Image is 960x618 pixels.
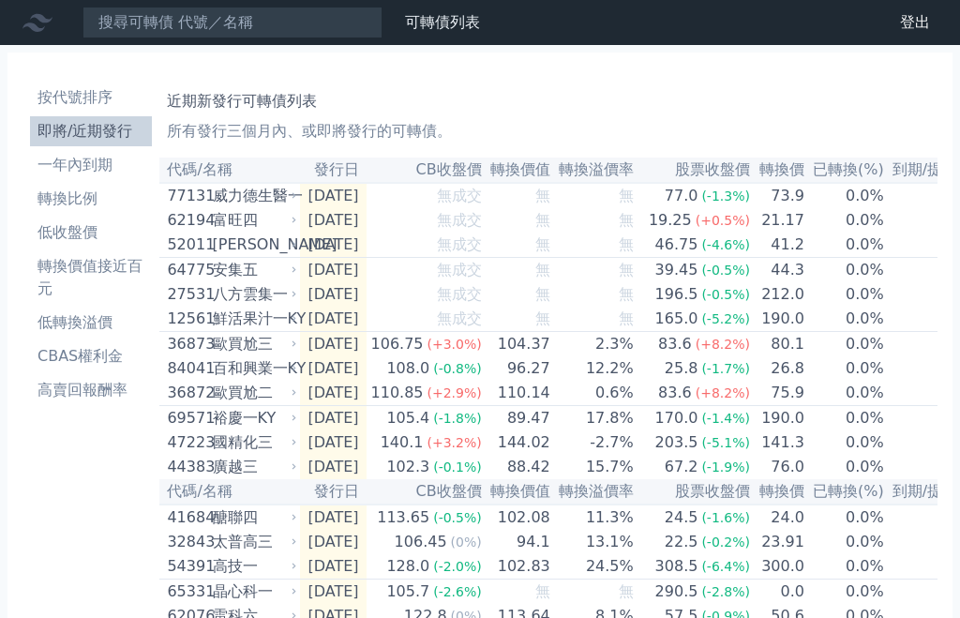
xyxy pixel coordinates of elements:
[551,505,635,530] td: 11.3%
[805,233,885,258] td: 0.0%
[805,183,885,208] td: 0.0%
[483,158,551,183] th: 轉換價值
[300,307,366,332] td: [DATE]
[483,332,551,357] td: 104.37
[433,584,482,599] span: (-2.6%)
[30,184,152,214] a: 轉換比例
[551,530,635,554] td: 13.1%
[391,531,451,553] div: 106.45
[437,211,482,229] span: 無成交
[619,285,634,303] span: 無
[367,382,427,404] div: 110.85
[751,554,805,580] td: 300.0
[751,307,805,332] td: 190.0
[213,531,293,553] div: 太普高三
[30,251,152,304] a: 轉換價值接近百元
[451,535,482,550] span: (0%)
[30,154,152,176] li: 一年內到期
[551,332,635,357] td: 2.3%
[619,309,634,327] span: 無
[30,375,152,405] a: 高賣回報酬率
[300,233,366,258] td: [DATE]
[30,150,152,180] a: 一年內到期
[661,357,702,380] div: 25.8
[405,13,480,31] a: 可轉債列表
[30,83,152,113] a: 按代號排序
[300,430,366,455] td: [DATE]
[382,456,433,478] div: 102.3
[661,531,702,553] div: 22.5
[213,185,293,207] div: 威力德生醫一
[167,382,207,404] div: 36872
[167,407,207,430] div: 69571
[751,282,805,307] td: 212.0
[805,554,885,580] td: 0.0%
[696,213,750,228] span: (+0.5%)
[483,530,551,554] td: 94.1
[535,309,550,327] span: 無
[551,356,635,381] td: 12.2%
[213,431,293,454] div: 國精化三
[300,158,366,183] th: 發行日
[701,188,750,203] span: (-1.3%)
[805,158,885,183] th: 已轉換(%)
[167,259,207,281] div: 64775
[751,356,805,381] td: 26.8
[701,411,750,426] span: (-1.4%)
[701,535,750,550] span: (-0.2%)
[382,407,433,430] div: 105.4
[382,580,433,603] div: 105.7
[167,234,207,256] div: 52011
[30,188,152,210] li: 轉換比例
[751,455,805,479] td: 76.0
[805,381,885,406] td: 0.0%
[751,479,805,505] th: 轉換價
[551,479,635,505] th: 轉換溢價率
[167,308,207,330] div: 12561
[535,261,550,279] span: 無
[701,237,750,252] span: (-4.6%)
[167,185,207,207] div: 77131
[167,555,207,578] div: 54391
[805,430,885,455] td: 0.0%
[483,430,551,455] td: 144.02
[635,479,751,505] th: 股票收盤價
[654,382,696,404] div: 83.6
[701,510,750,525] span: (-1.6%)
[437,261,482,279] span: 無成交
[652,580,702,603] div: 290.5
[30,311,152,334] li: 低轉換溢價
[751,530,805,554] td: 23.91
[437,285,482,303] span: 無成交
[382,555,433,578] div: 128.0
[167,333,207,355] div: 36873
[167,357,207,380] div: 84041
[300,381,366,406] td: [DATE]
[535,582,550,600] span: 無
[30,221,152,244] li: 低收盤價
[167,283,207,306] div: 27531
[213,333,293,355] div: 歐買尬三
[167,506,207,529] div: 41684
[551,554,635,580] td: 24.5%
[551,455,635,479] td: 15.7%
[652,308,702,330] div: 165.0
[696,385,750,400] span: (+8.2%)
[483,554,551,580] td: 102.83
[300,455,366,479] td: [DATE]
[377,431,427,454] div: 140.1
[213,308,293,330] div: 鮮活果汁一KY
[751,505,805,530] td: 24.0
[437,187,482,204] span: 無成交
[535,235,550,253] span: 無
[213,357,293,380] div: 百和興業一KY
[213,407,293,430] div: 裕慶一KY
[701,287,750,302] span: (-0.5%)
[661,185,702,207] div: 77.0
[751,430,805,455] td: 141.3
[167,531,207,553] div: 32843
[159,158,300,183] th: 代碼/名稱
[30,86,152,109] li: 按代號排序
[652,234,702,256] div: 46.75
[805,530,885,554] td: 0.0%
